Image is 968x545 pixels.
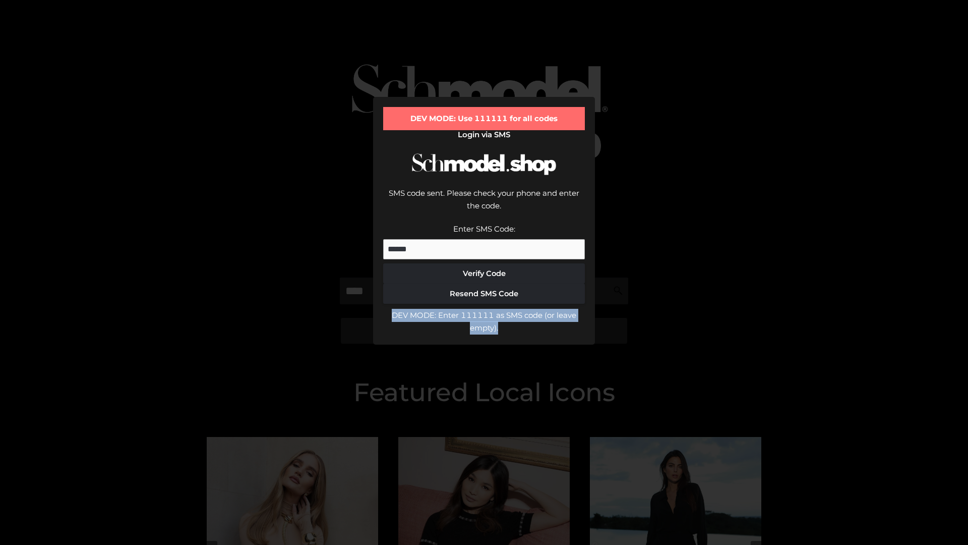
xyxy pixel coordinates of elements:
h2: Login via SMS [383,130,585,139]
div: DEV MODE: Enter 111111 as SMS code (or leave empty). [383,309,585,335]
img: Schmodel Logo [408,144,560,184]
div: SMS code sent. Please check your phone and enter the code. [383,187,585,223]
button: Resend SMS Code [383,284,585,304]
label: Enter SMS Code: [453,224,515,234]
button: Verify Code [383,263,585,284]
div: DEV MODE: Use 111111 for all codes [383,107,585,130]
